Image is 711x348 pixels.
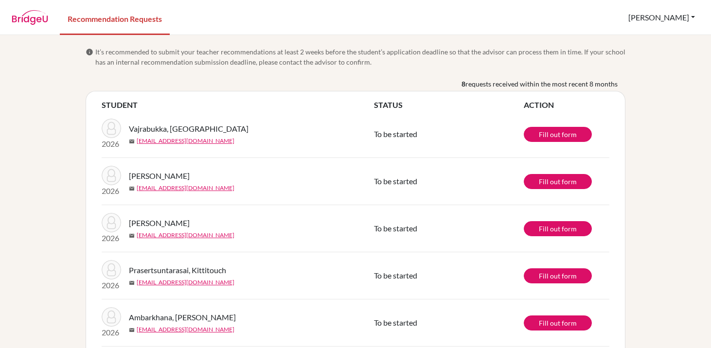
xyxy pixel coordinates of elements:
img: Chen, Breno [102,213,121,232]
p: 2026 [102,327,121,338]
span: Prasertsuntarasai, Kittitouch [129,264,226,276]
a: Fill out form [524,268,592,283]
a: [EMAIL_ADDRESS][DOMAIN_NAME] [137,325,234,334]
img: BridgeU logo [12,10,48,25]
img: Ambarkhana, Tanmayi [102,307,121,327]
p: 2026 [102,279,121,291]
span: To be started [374,224,417,233]
span: mail [129,280,135,286]
span: To be started [374,318,417,327]
span: mail [129,233,135,239]
span: To be started [374,176,417,186]
a: Fill out form [524,127,592,142]
a: Recommendation Requests [60,1,170,35]
span: To be started [374,271,417,280]
span: requests received within the most recent 8 months [465,79,618,89]
a: Fill out form [524,315,592,331]
button: [PERSON_NAME] [624,8,699,27]
img: Vajrabukka, Alnum [102,119,121,138]
img: Prasertsuntarasai, Kittitouch [102,260,121,279]
th: ACTION [524,99,609,111]
span: It’s recommended to submit your teacher recommendations at least 2 weeks before the student’s app... [95,47,625,67]
span: Ambarkhana, [PERSON_NAME] [129,312,236,323]
span: [PERSON_NAME] [129,170,190,182]
th: STUDENT [102,99,374,111]
a: [EMAIL_ADDRESS][DOMAIN_NAME] [137,278,234,287]
span: mail [129,186,135,191]
a: [EMAIL_ADDRESS][DOMAIN_NAME] [137,231,234,240]
p: 2026 [102,138,121,150]
span: Vajrabukka, [GEOGRAPHIC_DATA] [129,123,249,135]
img: Carter, Micah [102,166,121,185]
b: 8 [462,79,465,89]
span: mail [129,139,135,144]
th: STATUS [374,99,524,111]
span: mail [129,327,135,333]
span: To be started [374,129,417,139]
p: 2026 [102,232,121,244]
span: [PERSON_NAME] [129,217,190,229]
a: [EMAIL_ADDRESS][DOMAIN_NAME] [137,184,234,192]
a: [EMAIL_ADDRESS][DOMAIN_NAME] [137,137,234,145]
span: info [86,48,93,56]
p: 2026 [102,185,121,197]
a: Fill out form [524,221,592,236]
a: Fill out form [524,174,592,189]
